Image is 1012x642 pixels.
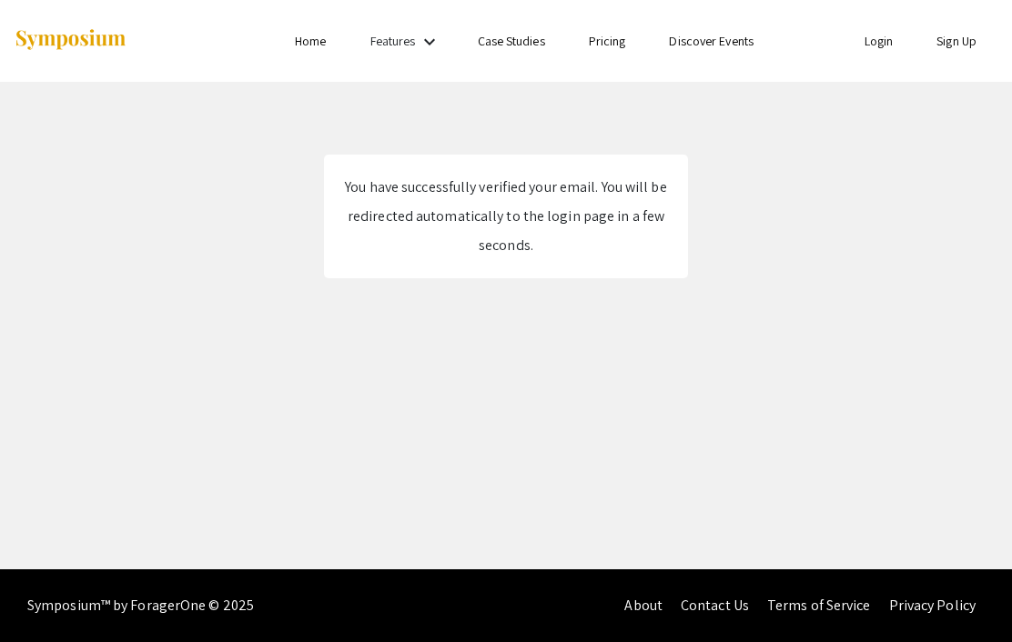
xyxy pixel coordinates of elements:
a: Terms of Service [767,596,871,615]
mat-icon: Expand Features list [419,31,440,53]
img: Symposium by ForagerOne [14,28,127,53]
a: Pricing [589,33,626,49]
a: Sign Up [936,33,977,49]
a: Privacy Policy [889,596,976,615]
iframe: Chat [14,560,77,628]
div: Symposium™ by ForagerOne © 2025 [27,569,254,642]
div: You have successfully verified your email. You will be redirected automatically to the login page... [342,173,670,260]
a: Home [295,33,326,49]
a: Contact Us [681,596,749,615]
a: Discover Events [669,33,754,49]
a: Case Studies [478,33,545,49]
a: Login [865,33,894,49]
a: About [624,596,663,615]
a: Features [370,33,416,49]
